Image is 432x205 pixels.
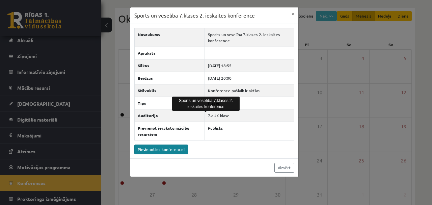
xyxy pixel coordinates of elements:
div: Sports un veselība 7.klases 2. ieskaites konference [172,97,240,111]
td: [DATE] 20:00 [205,72,294,84]
th: Tips [135,97,205,109]
th: Apraksts [135,47,205,59]
th: Beidzas [135,72,205,84]
td: Sports un veselība 7.klases 2. ieskaites konference [205,28,294,47]
th: Auditorija [135,109,205,122]
h3: Sports un veselība 7.klases 2. ieskaites konference [134,11,255,20]
button: × [288,7,298,20]
a: Pievienoties konferencei [134,145,188,154]
td: 7.a JK klase [205,109,294,122]
td: [DATE] 18:55 [205,59,294,72]
th: Stāvoklis [135,84,205,97]
td: Konference pašlaik ir aktīva [205,84,294,97]
td: Publisks [205,122,294,140]
td: Klases [205,97,294,109]
th: Sākas [135,59,205,72]
th: Nosaukums [135,28,205,47]
th: Pievienot ierakstu mācību resursiem [135,122,205,140]
a: Aizvērt [274,163,294,173]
